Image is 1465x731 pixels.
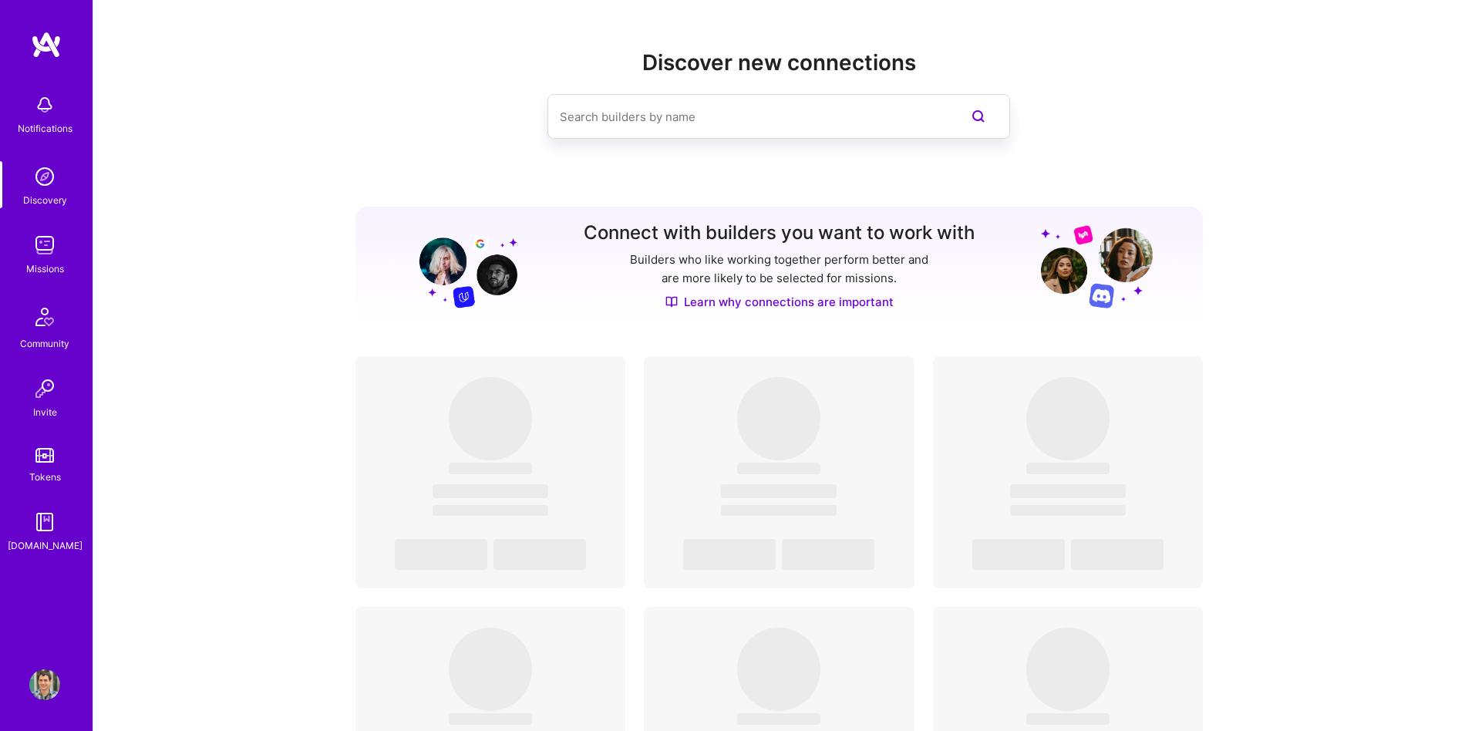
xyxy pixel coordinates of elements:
div: Notifications [18,120,72,136]
span: ‌ [449,713,532,725]
img: discovery [29,161,60,192]
img: Discover [665,295,678,308]
div: Tokens [29,469,61,485]
img: Grow your network [1041,224,1153,308]
span: ‌ [449,463,532,474]
a: Learn why connections are important [665,294,894,310]
span: ‌ [1010,505,1126,516]
span: ‌ [1071,539,1164,570]
span: ‌ [1010,484,1126,498]
span: ‌ [737,713,820,725]
img: Community [26,298,63,335]
i: icon SearchPurple [969,107,988,126]
span: ‌ [493,539,586,570]
img: bell [29,89,60,120]
span: ‌ [683,539,776,570]
div: Community [20,335,69,352]
span: ‌ [1026,628,1110,711]
span: ‌ [449,628,532,711]
img: User Avatar [29,669,60,700]
div: [DOMAIN_NAME] [8,537,83,554]
span: ‌ [737,628,820,711]
a: User Avatar [25,669,64,700]
span: ‌ [721,505,837,516]
span: ‌ [1026,463,1110,474]
span: ‌ [433,505,548,516]
span: ‌ [449,377,532,460]
img: Invite [29,373,60,404]
h3: Connect with builders you want to work with [584,222,975,244]
div: Invite [33,404,57,420]
span: ‌ [782,539,874,570]
span: ‌ [433,484,548,498]
span: ‌ [395,539,487,570]
span: ‌ [1026,713,1110,725]
span: ‌ [737,377,820,460]
p: Builders who like working together perform better and are more likely to be selected for missions. [627,251,931,288]
span: ‌ [1026,377,1110,460]
span: ‌ [737,463,820,474]
span: ‌ [721,484,837,498]
h2: Discover new connections [355,50,1204,76]
img: Grow your network [406,224,517,308]
img: logo [31,31,62,59]
img: tokens [35,448,54,463]
img: teamwork [29,230,60,261]
span: ‌ [972,539,1065,570]
img: guide book [29,507,60,537]
div: Missions [26,261,64,277]
input: Search builders by name [560,97,936,136]
div: Discovery [23,192,67,208]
